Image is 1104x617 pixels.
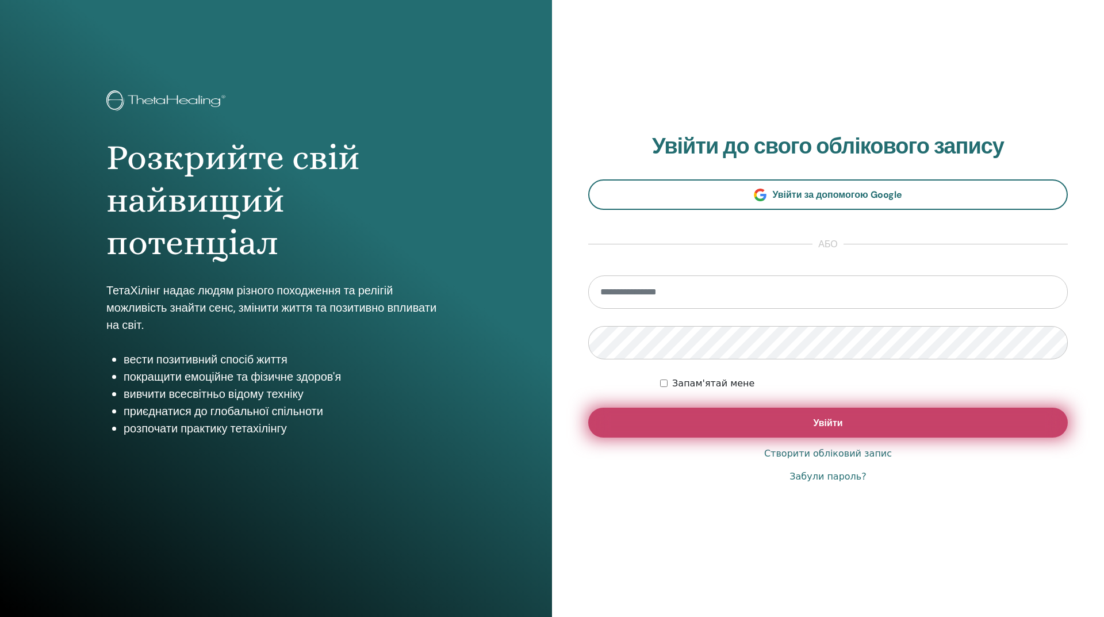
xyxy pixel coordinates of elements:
[818,238,837,250] font: або
[813,417,842,429] font: Увійти
[106,283,436,332] font: ТетаХілінг надає людям різного походження та релігій можливість знайти сенс, змінити життя та поз...
[660,377,1068,390] div: Тримати мене автентифікованим необмежений час або доки я не вийду вручну
[652,132,1004,160] font: Увійти до свого облікового запису
[106,137,360,263] font: Розкрийте свій найвищий потенціал
[764,447,892,461] a: Створити обліковий запис
[789,470,866,484] a: Забули пароль?
[588,408,1068,438] button: Увійти
[672,378,754,389] font: Запам'ятай мене
[124,352,287,367] font: вести позитивний спосіб життя
[124,369,341,384] font: покращити емоційне та фізичне здоров'я
[124,386,304,401] font: вивчити всесвітньо відому техніку
[124,404,323,419] font: приєднатися до глобальної спільноти
[764,448,892,459] font: Створити обліковий запис
[124,421,287,436] font: розпочати практику тетахілінгу
[789,471,866,482] font: Забули пароль?
[772,189,902,201] font: Увійти за допомогою Google
[588,179,1068,210] a: Увійти за допомогою Google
